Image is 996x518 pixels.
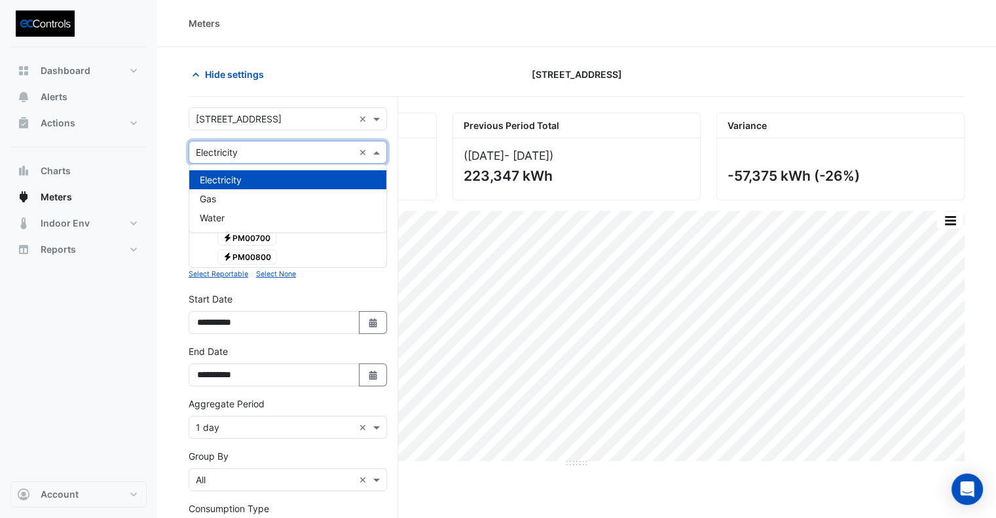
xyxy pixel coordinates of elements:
button: Account [10,481,147,508]
fa-icon: Select Date [367,317,379,328]
span: Actions [41,117,75,130]
ng-dropdown-panel: Options list [189,164,387,233]
span: Meters [41,191,72,204]
span: [STREET_ADDRESS] [532,67,622,81]
span: Clear [359,473,370,487]
span: Electricity [200,174,242,185]
button: Charts [10,158,147,184]
span: Reports [41,243,76,256]
label: End Date [189,344,228,358]
div: -57,375 kWh (-26%) [728,168,951,184]
app-icon: Reports [17,243,30,256]
small: Select Reportable [189,270,248,278]
app-icon: Meters [17,191,30,204]
div: Meters [189,16,220,30]
fa-icon: Electricity [223,232,232,242]
button: Actions [10,110,147,136]
span: Alerts [41,90,67,103]
label: Consumption Type [189,502,269,515]
label: Start Date [189,292,232,306]
span: Indoor Env [41,217,90,230]
span: Dashboard [41,64,90,77]
button: Select Reportable [189,268,248,280]
app-icon: Alerts [17,90,30,103]
button: Meters [10,184,147,210]
span: Charts [41,164,71,177]
app-icon: Indoor Env [17,217,30,230]
button: Reports [10,236,147,263]
span: Hide settings [205,67,264,81]
button: Indoor Env [10,210,147,236]
button: Hide settings [189,63,272,86]
small: Select None [256,270,296,278]
img: Company Logo [16,10,75,37]
span: Clear [359,112,370,126]
app-icon: Dashboard [17,64,30,77]
div: Previous Period Total [453,113,700,138]
span: Clear [359,420,370,434]
div: 223,347 kWh [464,168,687,184]
span: PM00700 [217,230,277,246]
label: Aggregate Period [189,397,265,411]
div: Open Intercom Messenger [951,473,983,505]
button: Alerts [10,84,147,110]
span: Water [200,212,225,223]
button: Select None [256,268,296,280]
fa-icon: Electricity [223,252,232,262]
button: Dashboard [10,58,147,84]
span: Clear [359,145,370,159]
button: More Options [937,212,963,229]
div: ([DATE] ) [464,149,690,162]
span: PM00800 [217,250,278,265]
div: Variance [717,113,964,138]
span: Account [41,488,79,501]
app-icon: Charts [17,164,30,177]
fa-icon: Select Date [367,369,379,380]
span: Gas [200,193,216,204]
label: Group By [189,449,229,463]
app-icon: Actions [17,117,30,130]
span: - [DATE] [504,149,549,162]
